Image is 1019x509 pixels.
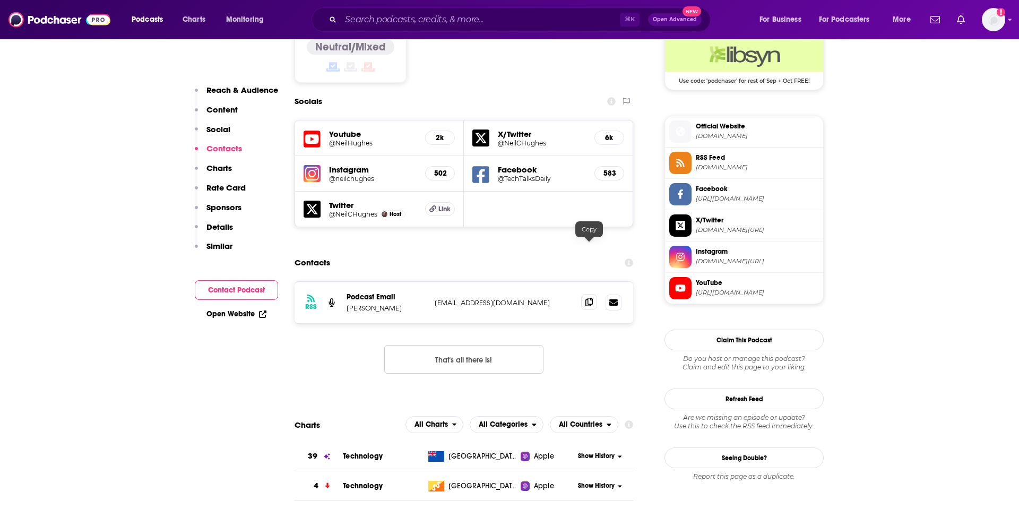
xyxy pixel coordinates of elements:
span: X/Twitter [696,215,819,225]
a: @NeilCHughes [329,210,377,218]
a: Apple [521,481,574,491]
button: Refresh Feed [664,389,824,409]
span: Apple [534,481,554,491]
a: Show notifications dropdown [953,11,969,29]
p: Details [206,222,233,232]
div: Copy [575,221,603,237]
h5: Twitter [329,200,417,210]
span: New Zealand [448,451,517,462]
a: Libsyn Deal: Use code: 'podchaser' for rest of Sep + Oct FREE! [665,40,823,83]
span: RSS Feed [696,153,819,162]
img: User Profile [982,8,1005,31]
input: Search podcasts, credits, & more... [341,11,620,28]
p: Podcast Email [347,292,426,301]
span: For Podcasters [819,12,870,27]
a: @NeilCHughes [498,139,586,147]
h5: Instagram [329,165,417,175]
a: RSS Feed[DOMAIN_NAME] [669,152,819,174]
h5: Facebook [498,165,586,175]
img: Podchaser - Follow, Share and Rate Podcasts [8,10,110,30]
button: Details [195,222,233,241]
span: Instagram [696,247,819,256]
p: Content [206,105,238,115]
p: Contacts [206,143,242,153]
span: Facebook [696,184,819,194]
span: New [683,6,702,16]
button: open menu [405,416,464,433]
a: X/Twitter[DOMAIN_NAME][URL] [669,214,819,237]
h5: 583 [603,169,615,178]
span: twitter.com/NeilCHughes [696,226,819,234]
a: Open Website [206,309,266,318]
span: Host [390,211,401,218]
h4: Neutral/Mixed [315,40,386,54]
h2: Platforms [405,416,464,433]
span: Apple [534,451,554,462]
button: Similar [195,241,232,261]
span: Logged in as TouchdownUK [982,8,1005,31]
button: Show History [575,452,626,461]
a: Facebook[URL][DOMAIN_NAME] [669,183,819,205]
a: Technology [343,452,383,461]
button: Social [195,124,230,144]
button: Claim This Podcast [664,330,824,350]
h5: X/Twitter [498,129,586,139]
span: YouTube [696,278,819,288]
button: Content [195,105,238,124]
button: open menu [470,416,543,433]
span: Bhutan [448,481,517,491]
button: Reach & Audience [195,85,278,105]
button: Nothing here. [384,345,543,374]
div: Are we missing an episode or update? Use this to check the RSS feed immediately. [664,413,824,430]
a: @TechTalksDaily [498,175,586,183]
a: @NeilHughes [329,139,417,147]
span: techtalksnetwork.com [696,132,819,140]
a: @neilchughes [329,175,417,183]
a: Technology [343,481,383,490]
span: Use code: 'podchaser' for rest of Sep + Oct FREE! [665,72,823,84]
a: [GEOGRAPHIC_DATA] [424,481,521,491]
span: techblogwriter.libsyn.com [696,163,819,171]
h5: Youtube [329,129,417,139]
span: Open Advanced [653,17,697,22]
p: Reach & Audience [206,85,278,95]
span: instagram.com/neilchughes [696,257,819,265]
button: Open AdvancedNew [648,13,702,26]
button: Sponsors [195,202,241,222]
button: Contacts [195,143,242,163]
img: Libsyn Deal: Use code: 'podchaser' for rest of Sep + Oct FREE! [665,40,823,72]
div: Claim and edit this page to your liking. [664,355,824,372]
a: Apple [521,451,574,462]
span: Podcasts [132,12,163,27]
a: YouTube[URL][DOMAIN_NAME] [669,277,819,299]
a: 39 [295,442,343,471]
a: Link [425,202,455,216]
p: Charts [206,163,232,173]
h2: Charts [295,420,320,430]
span: Do you host or manage this podcast? [664,355,824,363]
p: Similar [206,241,232,251]
span: More [893,12,911,27]
a: Show notifications dropdown [926,11,944,29]
h5: 6k [603,133,615,142]
h3: 39 [308,450,317,462]
p: [PERSON_NAME] [347,304,426,313]
img: Neil C. Hughes [382,211,387,217]
button: open menu [124,11,177,28]
button: open menu [885,11,924,28]
p: Social [206,124,230,134]
a: 4 [295,471,343,501]
span: All Categories [479,421,528,428]
h2: Categories [470,416,543,433]
span: For Business [759,12,801,27]
a: Instagram[DOMAIN_NAME][URL] [669,246,819,268]
button: open menu [812,11,885,28]
h3: 4 [314,480,318,492]
p: [EMAIL_ADDRESS][DOMAIN_NAME] [435,298,573,307]
span: Show History [578,452,615,461]
span: Link [438,205,451,213]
